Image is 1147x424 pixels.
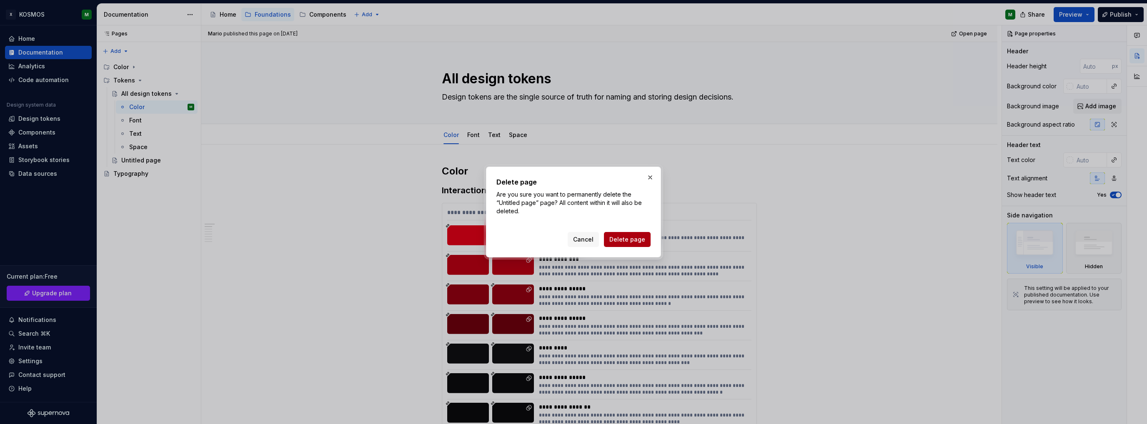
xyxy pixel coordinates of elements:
p: Are you sure you want to permanently delete the “Untitled page” page? All content within it will ... [496,190,651,215]
span: Cancel [573,235,594,244]
span: Delete page [609,235,645,244]
h2: Delete page [496,177,651,187]
button: Delete page [604,232,651,247]
button: Cancel [568,232,599,247]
